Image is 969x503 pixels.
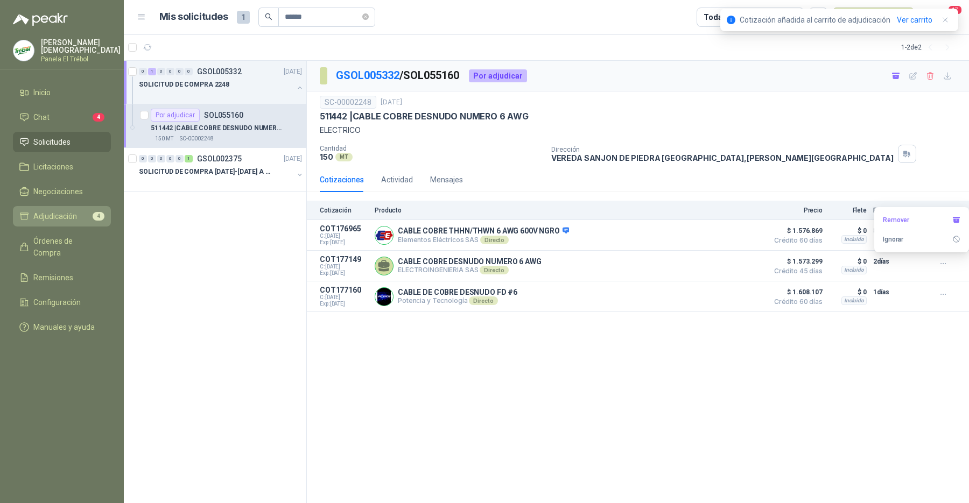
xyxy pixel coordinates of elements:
p: Cotización añadida al carrito de adjudicación [740,14,890,26]
div: 0 [157,155,165,162]
div: 0 [148,155,156,162]
p: SOLICITUD DE COMPRA [DATE]-[DATE] A 1708 [139,167,273,177]
span: Exp: [DATE] [320,239,368,246]
p: / SOL055160 [336,67,460,84]
span: close-circle [362,12,369,22]
span: Configuración [33,296,81,308]
span: Órdenes de Compra [33,235,101,259]
div: Todas [704,11,726,23]
button: Nueva solicitud [832,8,915,27]
div: 0 [166,68,174,75]
div: Mensajes [430,174,463,186]
div: SC-00002248 [320,96,376,109]
span: Solicitudes [33,136,71,148]
p: Precio [769,207,823,214]
div: 150 MT [151,134,178,143]
a: Ver carrito [897,14,932,26]
div: 1 - 2 de 2 [901,39,956,56]
p: [DATE] [284,154,302,164]
a: Órdenes de Compra [13,231,111,263]
img: Company Logo [375,226,393,244]
span: C: [DATE] [320,233,368,239]
div: Directo [469,296,497,305]
h1: Mis solicitudes [159,9,228,25]
span: Exp: [DATE] [320,301,368,307]
span: Chat [33,111,50,123]
p: 150 [320,152,333,161]
a: Manuales y ayuda [13,317,111,337]
p: 511442 | CABLE COBRE DESNUDO NUMERO 6 AWG [320,111,529,122]
a: 0 0 0 0 0 1 GSOL002375[DATE] SOLICITUD DE COMPRA [DATE]-[DATE] A 1708 [139,152,304,187]
p: Panela El Trébol [41,56,121,62]
p: ELECTROINGENIERIA SAS [398,266,542,274]
span: Crédito 60 días [769,237,823,244]
span: Adjudicación [33,210,77,222]
span: C: [DATE] [320,264,368,270]
p: Flete [829,207,867,214]
p: [PERSON_NAME] [DEMOGRAPHIC_DATA] [41,39,121,54]
div: 1 [148,68,156,75]
p: 5 días [873,224,900,237]
a: Por adjudicarSOL055160511442 |CABLE COBRE DESNUDO NUMERO 6 AWG150 MTSC-00002248 [124,104,306,148]
div: 0 [175,68,184,75]
p: Potencia y Tecnología [398,296,517,305]
span: Licitaciones [33,161,73,173]
span: $ 1.608.107 [769,286,823,299]
p: $ 0 [829,224,867,237]
p: COT176965 [320,224,368,233]
div: Por adjudicar [469,69,527,82]
div: Incluido [841,235,867,244]
span: $ 1.576.869 [769,224,823,237]
div: Incluido [841,296,867,305]
p: CABLE COBRE DESNUDO NUMERO 6 AWG [398,257,542,266]
div: Por adjudicar [151,109,200,122]
span: Exp: [DATE] [320,270,368,277]
span: 4 [93,113,104,122]
div: Directo [480,236,509,244]
div: Cotizaciones [320,174,364,186]
span: close-circle [362,13,369,20]
span: Inicio [33,87,51,98]
p: Elementos Eléctricos SAS [398,236,569,244]
span: $ 1.573.299 [769,255,823,268]
p: Producto [375,207,762,214]
a: Negociaciones [13,181,111,202]
p: CABLE COBRE THHN/THWN 6 AWG 600V NGRO [398,226,569,236]
button: Remover [879,211,965,229]
span: 4 [93,212,104,221]
span: Manuales y ayuda [33,321,95,333]
p: Cotización [320,207,368,214]
p: SOL055160 [204,111,243,119]
span: Remisiones [33,272,73,284]
img: Company Logo [375,288,393,306]
span: Crédito 45 días [769,268,823,274]
p: SOLICITUD DE COMPRA 2248 [139,80,229,90]
p: VEREDA SANJON DE PIEDRA [GEOGRAPHIC_DATA] , [PERSON_NAME][GEOGRAPHIC_DATA] [551,153,894,162]
a: Inicio [13,82,111,103]
div: 0 [166,155,174,162]
a: Configuración [13,292,111,313]
p: 2 días [873,255,900,268]
span: info-circle [727,16,735,24]
div: Incluido [841,266,867,274]
p: COT177149 [320,255,368,264]
div: 0 [185,68,193,75]
span: C: [DATE] [320,294,368,301]
p: GSOL002375 [197,155,242,162]
div: 0 [139,68,147,75]
p: CABLE DE COBRE DESNUDO FD #6 [398,288,517,296]
a: Licitaciones [13,157,111,177]
a: Chat4 [13,107,111,127]
span: 1 [237,11,250,24]
p: SC-00002248 [180,134,214,143]
a: GSOL005332 [336,69,399,82]
p: 511442 | CABLE COBRE DESNUDO NUMERO 6 AWG [151,123,285,133]
span: Negociaciones [33,186,83,197]
div: 0 [139,155,147,162]
span: Crédito 60 días [769,299,823,305]
div: 1 [185,155,193,162]
span: search [265,13,272,20]
div: Directo [480,266,508,274]
p: COT177160 [320,286,368,294]
img: Logo peakr [13,13,68,26]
